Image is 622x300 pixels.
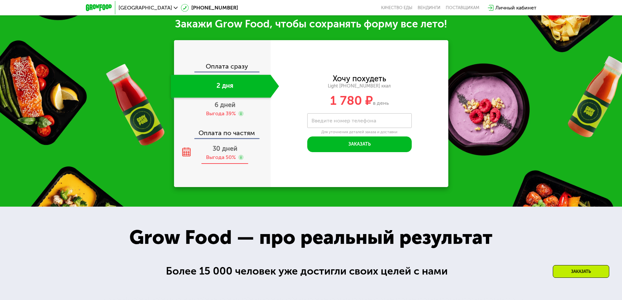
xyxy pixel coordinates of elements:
div: Оплата по частям [175,123,271,138]
div: Хочу похудеть [333,75,386,82]
div: Заказать [553,265,609,278]
label: Введите номер телефона [311,119,376,122]
div: Личный кабинет [495,4,536,12]
div: Light [PHONE_NUMBER] ккал [271,83,448,89]
span: 30 дней [213,145,237,152]
button: Заказать [307,136,412,152]
div: Более 15 000 человек уже достигли своих целей с нами [166,263,456,279]
a: Качество еды [381,5,412,10]
div: поставщикам [446,5,479,10]
a: Вендинги [418,5,440,10]
span: [GEOGRAPHIC_DATA] [119,5,172,10]
div: Выгода 39% [206,110,236,117]
span: 6 дней [215,101,235,109]
span: в день [373,100,389,106]
div: Для уточнения деталей заказа и доставки [307,130,412,135]
div: Выгода 50% [206,154,236,161]
div: Оплата сразу [175,63,271,71]
span: 1 780 ₽ [330,93,373,108]
a: [PHONE_NUMBER] [181,4,238,12]
div: Grow Food — про реальный результат [115,223,507,252]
